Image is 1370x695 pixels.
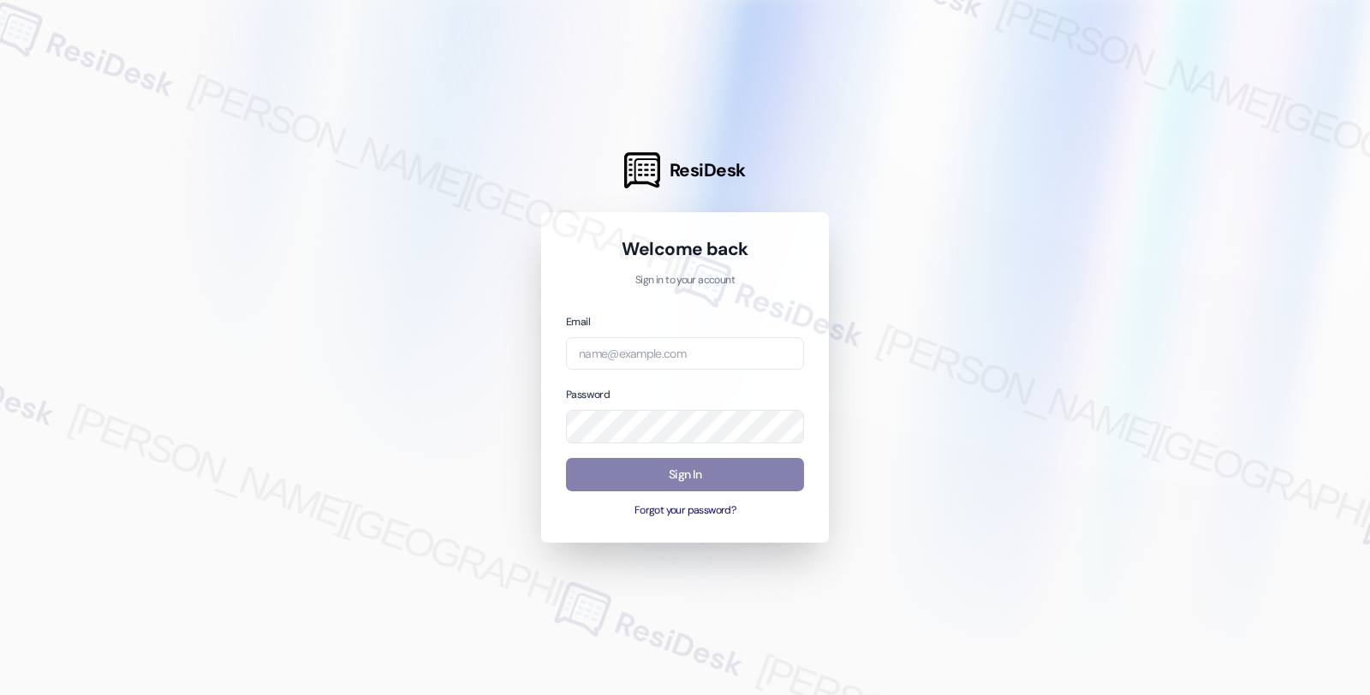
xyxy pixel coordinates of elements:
[566,503,804,519] button: Forgot your password?
[670,158,746,182] span: ResiDesk
[566,337,804,371] input: name@example.com
[566,315,590,329] label: Email
[566,458,804,491] button: Sign In
[566,273,804,288] p: Sign in to your account
[566,388,610,401] label: Password
[566,237,804,261] h1: Welcome back
[624,152,660,188] img: ResiDesk Logo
